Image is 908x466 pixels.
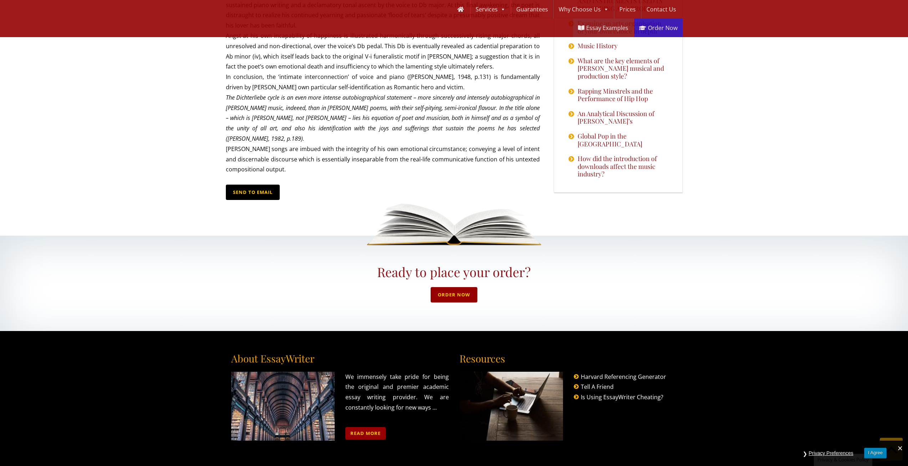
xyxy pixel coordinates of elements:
[578,110,668,125] a: An Analytical Discussion of [PERSON_NAME]’s
[864,448,887,458] button: I Agree
[231,352,335,365] h3: About EssayWriter
[431,287,477,302] a: ORDER NOW
[460,372,563,441] img: resources
[578,132,668,148] a: Global Pop in the [GEOGRAPHIC_DATA]
[345,427,386,440] a: Read more
[805,448,857,459] button: Privacy Preferences
[226,94,540,142] em: The Dichterliebe cycle is an even more intense autobiographical statement – more sincerely and in...
[240,264,668,280] h2: Ready to place your order?
[460,352,563,365] h3: Resources
[578,155,668,178] a: How did the introduction of downloads affect the music industry?
[578,87,668,103] a: Rapping Minstrels and the Performance of Hip Hop
[634,19,683,37] a: Order Now
[231,372,335,441] img: about essaywriter
[578,42,618,50] a: Music History
[581,393,663,401] a: Is Using EssayWriter Cheating?
[573,19,633,37] a: Essay Examples
[345,372,449,440] p: We immensely take pride for being the original and premier academic essay writing provider. We ar...
[581,383,614,391] a: Tell A Friend
[226,185,280,200] a: Send to Email
[578,57,668,80] a: What are the key elements of [PERSON_NAME] musical and production style?
[581,373,666,381] a: Harvard Referencing Generator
